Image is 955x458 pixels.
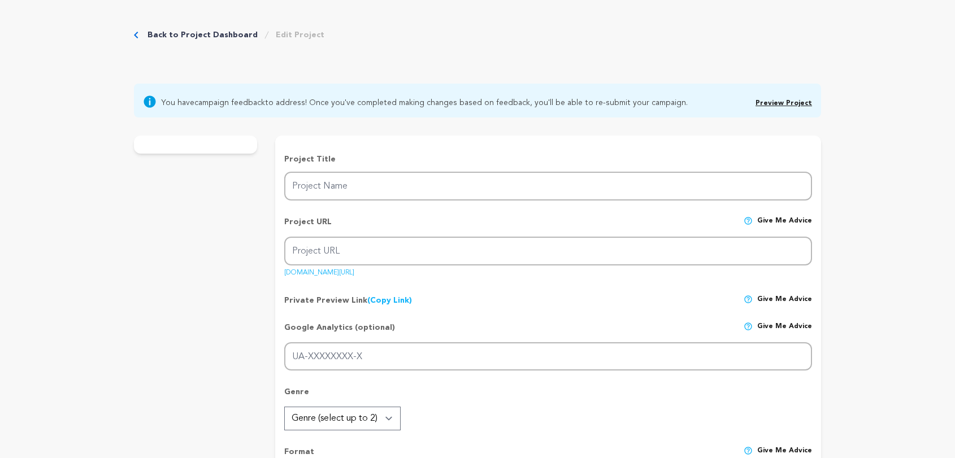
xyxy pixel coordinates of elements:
input: UA-XXXXXXXX-X [284,342,812,371]
img: help-circle.svg [744,295,753,304]
div: Breadcrumb [134,29,324,41]
input: Project Name [284,172,812,200]
p: Google Analytics (optional) [284,322,395,342]
p: Project URL [284,216,332,237]
img: help-circle.svg [744,322,753,331]
p: Private Preview Link [284,295,412,306]
a: campaign feedback [194,99,265,107]
a: (Copy Link) [367,296,412,304]
img: help-circle.svg [744,446,753,455]
input: Project URL [284,237,812,265]
a: Back to Project Dashboard [147,29,258,41]
span: Give me advice [757,295,812,306]
img: help-circle.svg [744,216,753,225]
span: You have to address! Once you've completed making changes based on feedback, you'll be able to re... [161,95,688,108]
a: Preview Project [756,100,812,107]
span: Give me advice [757,216,812,237]
p: Project Title [284,154,812,165]
a: [DOMAIN_NAME][URL] [284,265,354,276]
span: Give me advice [757,322,812,342]
p: Genre [284,386,812,407]
a: Edit Project [276,29,324,41]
